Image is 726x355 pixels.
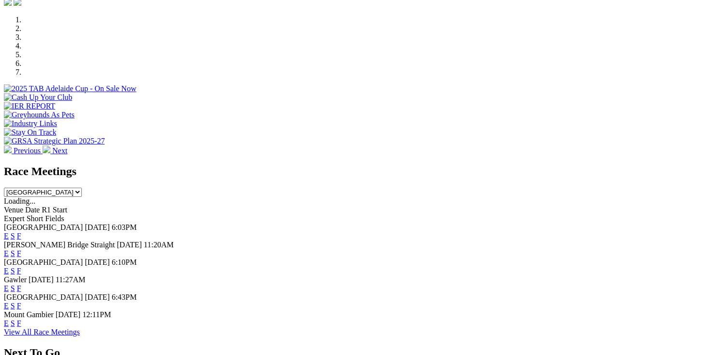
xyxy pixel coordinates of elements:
a: S [11,267,15,275]
span: Previous [14,146,41,155]
a: E [4,267,9,275]
span: 6:10PM [112,258,137,266]
span: 11:20AM [144,241,174,249]
a: F [17,267,21,275]
span: R1 Start [42,206,67,214]
img: Stay On Track [4,128,56,137]
a: E [4,249,9,258]
span: Venue [4,206,23,214]
img: Industry Links [4,119,57,128]
span: [DATE] [117,241,142,249]
span: Next [52,146,67,155]
a: E [4,232,9,240]
img: Greyhounds As Pets [4,111,75,119]
span: 6:03PM [112,223,137,231]
a: F [17,302,21,310]
span: [DATE] [85,258,110,266]
a: S [11,284,15,292]
a: S [11,249,15,258]
img: IER REPORT [4,102,55,111]
span: Mount Gambier [4,310,54,319]
a: Next [43,146,67,155]
a: S [11,232,15,240]
a: F [17,232,21,240]
span: Expert [4,214,25,223]
span: Date [25,206,40,214]
span: [GEOGRAPHIC_DATA] [4,223,83,231]
span: 6:43PM [112,293,137,301]
span: 12:11PM [82,310,111,319]
h2: Race Meetings [4,165,722,178]
a: View All Race Meetings [4,328,80,336]
a: E [4,302,9,310]
a: F [17,319,21,327]
img: chevron-right-pager-white.svg [43,145,50,153]
span: [DATE] [85,223,110,231]
span: Short [27,214,44,223]
span: Loading... [4,197,35,205]
span: [PERSON_NAME] Bridge Straight [4,241,115,249]
span: 11:27AM [56,275,86,284]
a: E [4,319,9,327]
span: [GEOGRAPHIC_DATA] [4,293,83,301]
span: [GEOGRAPHIC_DATA] [4,258,83,266]
span: Fields [45,214,64,223]
a: E [4,284,9,292]
a: S [11,302,15,310]
a: F [17,249,21,258]
span: Gawler [4,275,27,284]
a: Previous [4,146,43,155]
a: F [17,284,21,292]
span: [DATE] [85,293,110,301]
span: [DATE] [56,310,81,319]
img: 2025 TAB Adelaide Cup - On Sale Now [4,84,137,93]
img: Cash Up Your Club [4,93,72,102]
img: chevron-left-pager-white.svg [4,145,12,153]
a: S [11,319,15,327]
span: [DATE] [29,275,54,284]
img: GRSA Strategic Plan 2025-27 [4,137,105,145]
